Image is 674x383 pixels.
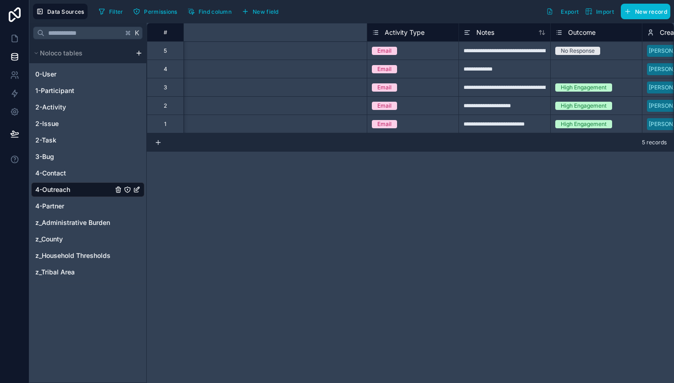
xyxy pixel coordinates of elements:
[35,218,110,227] span: z_Administrative Burden
[31,215,144,230] div: z_Administrative Burden
[561,47,595,55] div: No Response
[31,248,144,263] div: z_Household Thresholds
[35,251,110,260] span: z_Household Thresholds
[31,199,144,213] div: 4-Partner
[31,182,144,197] div: 4-Outreach
[164,120,166,128] div: 1
[35,268,75,277] span: z_Tribal Area
[31,149,144,164] div: 3-Bug
[238,5,282,18] button: New field
[561,83,607,92] div: High Engagement
[377,120,392,128] div: Email
[31,67,144,82] div: 0-User
[109,8,123,15] span: Filter
[130,5,180,18] button: Permissions
[561,8,579,15] span: Export
[35,86,74,95] span: 1-Participant
[199,8,232,15] span: Find column
[561,102,607,110] div: High Engagement
[134,30,140,36] span: K
[31,166,144,181] div: 4-Contact
[31,47,132,60] button: Noloco tables
[35,235,63,244] span: z_County
[385,28,425,37] span: Activity Type
[621,4,670,19] button: New record
[95,5,127,18] button: Filter
[377,83,392,92] div: Email
[40,49,83,58] span: Noloco tables
[543,4,582,19] button: Export
[596,8,614,15] span: Import
[35,185,70,194] span: 4-Outreach
[164,84,167,91] div: 3
[29,43,146,284] div: scrollable content
[31,133,144,148] div: 2-Task
[35,103,66,112] span: 2-Activity
[617,4,670,19] a: New record
[35,169,66,178] span: 4-Contact
[568,28,596,37] span: Outcome
[47,8,84,15] span: Data Sources
[35,119,59,128] span: 2-Issue
[144,8,177,15] span: Permissions
[130,5,184,18] a: Permissions
[476,28,494,37] span: Notes
[33,4,88,19] button: Data Sources
[31,116,144,131] div: 2-Issue
[642,139,667,146] span: 5 records
[154,29,177,36] div: #
[164,66,167,73] div: 4
[31,83,144,98] div: 1-Participant
[31,265,144,279] div: z_Tribal Area
[377,102,392,110] div: Email
[582,4,617,19] button: Import
[377,47,392,55] div: Email
[164,102,167,109] div: 2
[35,202,64,211] span: 4-Partner
[164,47,167,55] div: 5
[377,65,392,73] div: Email
[35,70,56,79] span: 0-User
[31,100,144,115] div: 2-Activity
[31,232,144,246] div: z_County
[635,8,667,15] span: New record
[184,5,235,18] button: Find column
[35,152,54,161] span: 3-Bug
[35,136,56,145] span: 2-Task
[561,120,607,128] div: High Engagement
[253,8,279,15] span: New field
